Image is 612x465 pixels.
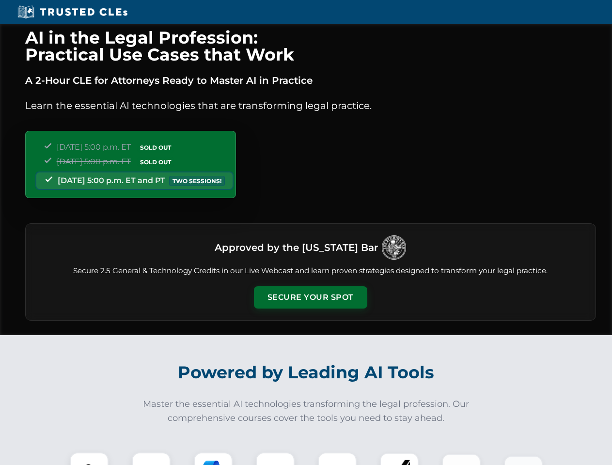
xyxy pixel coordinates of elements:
h2: Powered by Leading AI Tools [38,356,575,389]
span: SOLD OUT [137,142,174,153]
img: Trusted CLEs [15,5,130,19]
img: Logo [382,235,406,260]
span: [DATE] 5:00 p.m. ET [57,142,131,152]
p: A 2-Hour CLE for Attorneys Ready to Master AI in Practice [25,73,596,88]
span: [DATE] 5:00 p.m. ET [57,157,131,166]
p: Secure 2.5 General & Technology Credits in our Live Webcast and learn proven strategies designed ... [37,265,584,277]
p: Master the essential AI technologies transforming the legal profession. Our comprehensive courses... [137,397,476,425]
span: SOLD OUT [137,157,174,167]
button: Secure Your Spot [254,286,367,309]
h1: AI in the Legal Profession: Practical Use Cases that Work [25,29,596,63]
p: Learn the essential AI technologies that are transforming legal practice. [25,98,596,113]
h3: Approved by the [US_STATE] Bar [215,239,378,256]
